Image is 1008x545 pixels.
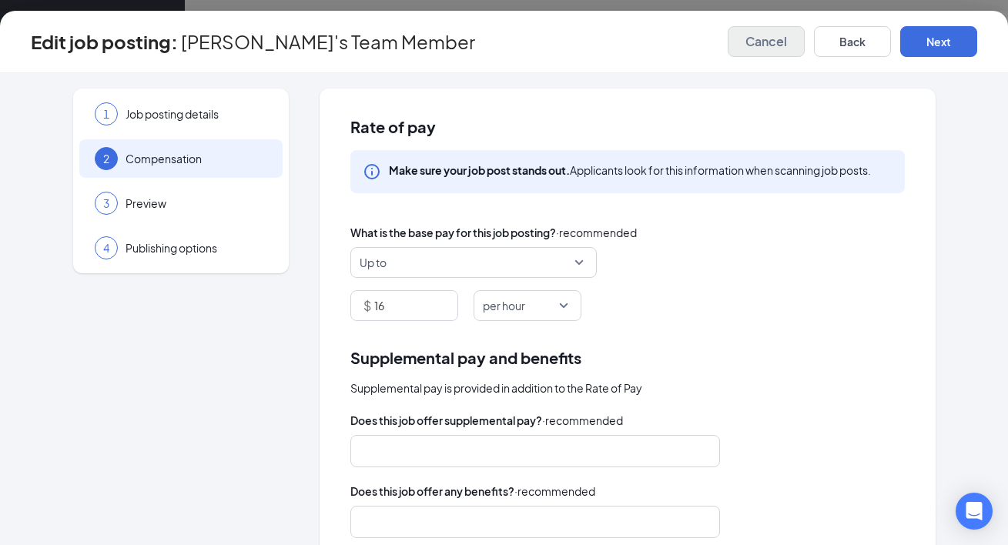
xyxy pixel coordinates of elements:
div: Open Intercom Messenger [956,493,993,530]
span: Supplemental pay is provided in addition to the Rate of Pay [350,379,642,396]
span: 2 [103,151,109,166]
span: · recommended [556,224,637,241]
button: Next [900,26,977,57]
span: 1 [103,106,109,122]
span: Job posting details [126,106,267,122]
span: Does this job offer supplemental pay? [350,412,542,429]
span: 4 [103,240,109,256]
span: · recommended [542,412,623,429]
span: Cancel [745,34,787,49]
span: 3 [103,196,109,211]
span: · recommended [514,483,595,500]
span: Supplemental pay and benefits [350,346,581,369]
span: Compensation [126,151,267,166]
span: Up to [360,248,387,277]
span: Rate of pay [350,119,905,135]
span: Publishing options [126,240,267,256]
div: Applicants look for this information when scanning job posts. [389,162,871,178]
span: What is the base pay for this job posting? [350,224,556,241]
span: Does this job offer any benefits? [350,483,514,500]
svg: Info [363,162,381,181]
h3: Edit job posting: [31,28,178,55]
b: Make sure your job post stands out. [389,163,570,177]
span: [PERSON_NAME]'s Team Member [181,34,475,49]
button: Back [814,26,891,57]
button: Cancel [728,26,805,57]
span: per hour [483,291,525,320]
span: Preview [126,196,267,211]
